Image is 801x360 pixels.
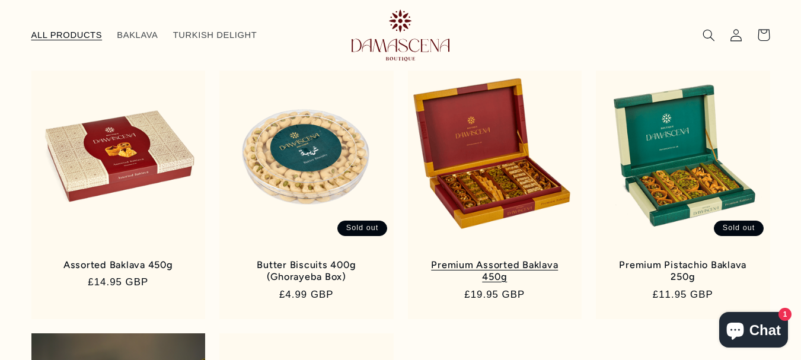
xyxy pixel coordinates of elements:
[232,259,381,283] a: Butter Biscuits 400g (Ghorayeba Box)
[716,312,792,351] inbox-online-store-chat: Shopify online store chat
[608,259,758,283] a: Premium Pistachio Baklava 250g
[44,259,193,271] a: Assorted Baklava 450g
[420,259,570,283] a: Premium Assorted Baklava 450g
[331,5,471,65] a: Damascena Boutique
[165,22,264,48] a: TURKISH DELIGHT
[173,30,257,41] span: TURKISH DELIGHT
[695,21,723,49] summary: Search
[31,30,103,41] span: ALL PRODUCTS
[110,22,165,48] a: BAKLAVA
[24,22,110,48] a: ALL PRODUCTS
[352,9,449,61] img: Damascena Boutique
[117,30,158,41] span: BAKLAVA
